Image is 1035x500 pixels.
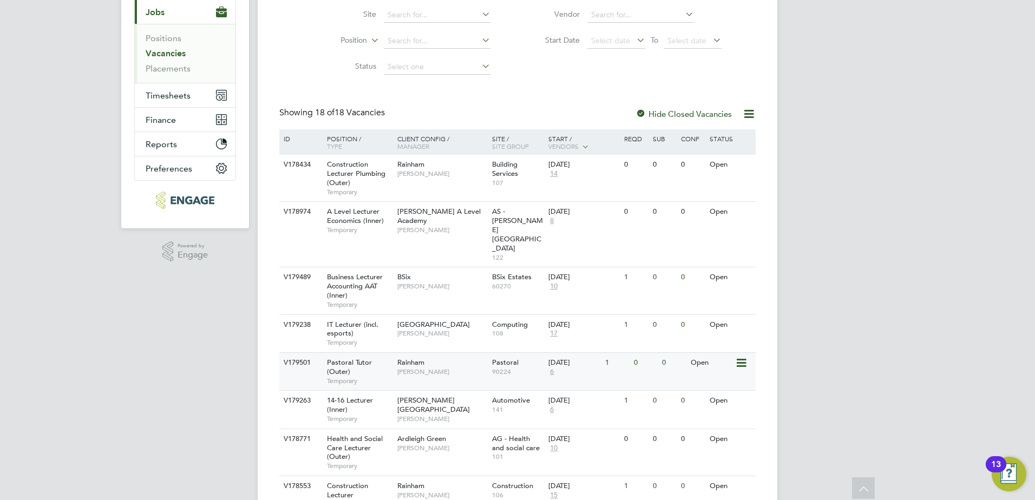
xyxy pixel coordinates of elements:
[492,282,543,291] span: 60270
[548,405,555,415] span: 6
[327,226,392,234] span: Temporary
[517,9,580,19] label: Vendor
[707,267,754,287] div: Open
[327,188,392,196] span: Temporary
[492,179,543,187] span: 107
[621,429,650,449] div: 0
[492,491,543,499] span: 106
[707,202,754,222] div: Open
[650,129,678,148] div: Sub
[548,444,559,453] span: 10
[492,405,543,414] span: 141
[492,272,532,281] span: BSix Estates
[548,329,559,338] span: 17
[548,282,559,291] span: 10
[492,452,543,461] span: 101
[707,315,754,335] div: Open
[135,156,235,180] button: Preferences
[492,434,540,452] span: AG - Health and social care
[992,457,1026,491] button: Open Resource Center, 13 new notifications
[492,396,530,405] span: Automotive
[135,108,235,131] button: Finance
[707,429,754,449] div: Open
[281,391,319,411] div: V179263
[492,207,543,253] span: AS - [PERSON_NAME][GEOGRAPHIC_DATA]
[162,241,208,262] a: Powered byEngage
[548,367,555,377] span: 6
[279,107,387,119] div: Showing
[621,315,650,335] div: 1
[548,216,555,226] span: 8
[315,107,385,118] span: 18 Vacancies
[327,272,383,300] span: Business Lecturer Accounting AAT (Inner)
[327,142,342,150] span: Type
[315,107,335,118] span: 18 of
[281,476,319,496] div: V178553
[517,35,580,45] label: Start Date
[146,163,192,174] span: Preferences
[707,129,754,148] div: Status
[397,415,487,423] span: [PERSON_NAME]
[327,377,392,385] span: Temporary
[678,202,706,222] div: 0
[395,129,489,155] div: Client Config /
[489,129,546,155] div: Site /
[146,33,181,43] a: Positions
[327,207,384,225] span: A Level Lecturer Economics (Inner)
[305,35,367,46] label: Position
[548,358,600,367] div: [DATE]
[621,476,650,496] div: 1
[135,132,235,156] button: Reports
[397,481,424,490] span: Rainham
[678,429,706,449] div: 0
[327,338,392,347] span: Temporary
[384,34,490,49] input: Search for...
[688,353,735,373] div: Open
[678,267,706,287] div: 0
[281,155,319,175] div: V178434
[647,33,661,47] span: To
[146,7,165,17] span: Jobs
[650,155,678,175] div: 0
[621,202,650,222] div: 0
[397,207,481,225] span: [PERSON_NAME] A Level Academy
[650,202,678,222] div: 0
[146,63,191,74] a: Placements
[397,226,487,234] span: [PERSON_NAME]
[492,367,543,376] span: 90224
[678,391,706,411] div: 0
[678,476,706,496] div: 0
[327,358,372,376] span: Pastoral Tutor (Outer)
[397,272,411,281] span: BSix
[146,48,186,58] a: Vacancies
[548,142,579,150] span: Vendors
[397,142,429,150] span: Manager
[492,253,543,262] span: 122
[492,358,519,367] span: Pastoral
[621,391,650,411] div: 1
[327,462,392,470] span: Temporary
[384,8,490,23] input: Search for...
[397,396,470,414] span: [PERSON_NAME][GEOGRAPHIC_DATA]
[546,129,621,156] div: Start /
[135,24,235,83] div: Jobs
[327,415,392,423] span: Temporary
[397,358,424,367] span: Rainham
[397,329,487,338] span: [PERSON_NAME]
[659,353,687,373] div: 0
[707,391,754,411] div: Open
[548,207,619,216] div: [DATE]
[397,320,470,329] span: [GEOGRAPHIC_DATA]
[548,396,619,405] div: [DATE]
[178,251,208,260] span: Engage
[650,315,678,335] div: 0
[548,169,559,179] span: 14
[146,139,177,149] span: Reports
[621,129,650,148] div: Reqd
[314,61,376,71] label: Status
[397,491,487,499] span: [PERSON_NAME]
[678,155,706,175] div: 0
[667,36,706,45] span: Select date
[178,241,208,251] span: Powered by
[319,129,395,155] div: Position /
